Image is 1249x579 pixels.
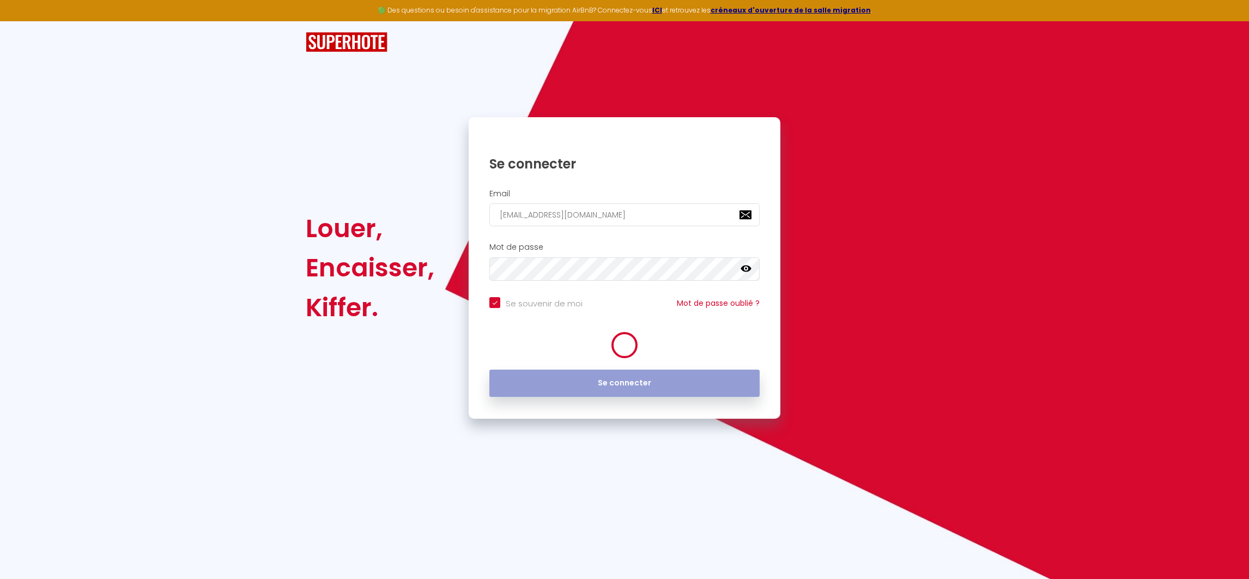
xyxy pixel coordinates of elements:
a: Mot de passe oublié ? [677,298,760,309]
img: SuperHote logo [306,32,387,52]
a: ICI [652,5,662,15]
div: Encaisser, [306,248,434,287]
h2: Email [489,189,760,198]
div: Kiffer. [306,288,434,327]
button: Se connecter [489,370,760,397]
a: créneaux d'ouverture de la salle migration [711,5,871,15]
h1: Se connecter [489,155,760,172]
input: Ton Email [489,203,760,226]
h2: Mot de passe [489,243,760,252]
div: Louer, [306,209,434,248]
